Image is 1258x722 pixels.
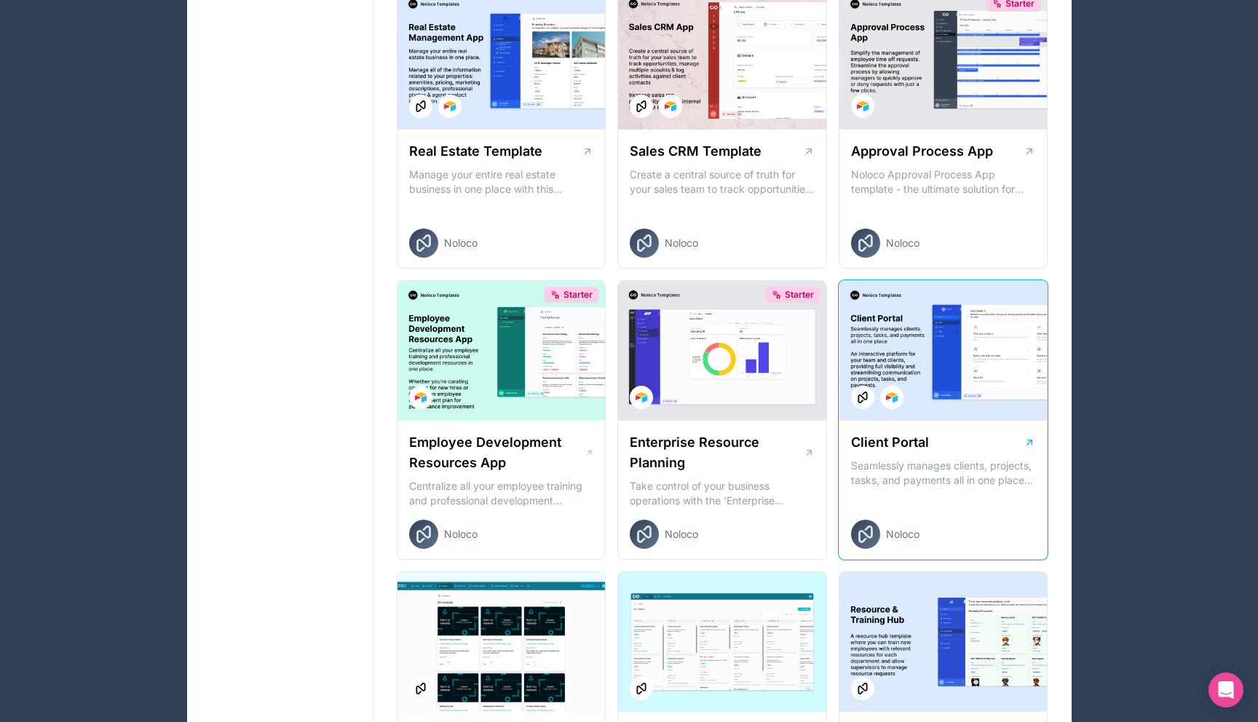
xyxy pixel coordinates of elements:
[886,392,898,403] img: Airtable Logo
[415,392,427,403] img: Airtable Logo
[409,479,594,508] p: Centralize all your employee training and professional development resources in one place. Whethe...
[563,289,593,301] span: Starter
[409,141,542,162] h1: Real Estate Template
[857,100,869,112] img: Airtable Logo
[630,479,815,508] p: Take control of your business operations with the 'Enterprise Resource Planning' template. This c...
[444,527,478,541] span: Noloco
[636,392,647,403] img: Airtable Logo
[851,459,1036,488] p: Seamlessly manages clients, projects, tasks, and payments all in one place An interactive platfor...
[409,167,594,197] p: Manage your entire real estate business in one place with this comprehensive real estate transact...
[665,100,676,112] img: Airtable Logo
[630,141,761,162] h1: Sales CRM Template
[851,432,929,453] h1: Client Portal
[630,167,815,197] p: Create a central source of truth for your sales team to track opportunities, manage multiple acco...
[886,527,919,541] span: Noloco
[886,236,919,250] span: Noloco
[785,289,814,301] span: Starter
[409,432,585,473] h1: Employee Development Resources App
[665,236,698,250] span: Noloco
[665,527,698,541] span: Noloco
[444,100,456,112] img: Airtable Logo
[1208,673,1243,707] div: Open Intercom Messenger
[851,141,993,162] h1: Approval Process App
[630,432,804,473] h1: Enterprise Resource Planning
[851,167,1036,197] p: Noloco Approval Process App template - the ultimate solution for managing your employee's time of...
[444,236,478,250] span: Noloco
